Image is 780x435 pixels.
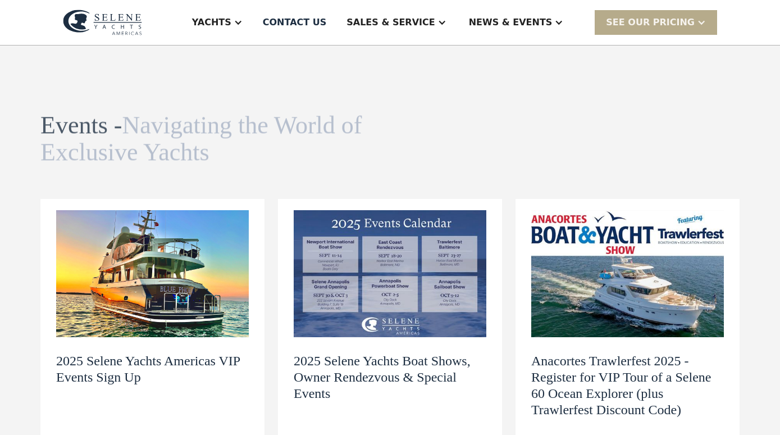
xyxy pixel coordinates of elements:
div: SEE Our Pricing [606,16,695,29]
h1: Events - [40,112,365,166]
h2: Anacortes Trawlerfest 2025 - Register for VIP Tour of a Selene 60 Ocean Explorer (plus Trawlerfes... [531,353,724,418]
h2: 2025 Selene Yachts Boat Shows, Owner Rendezvous & Special Events [294,353,486,401]
span: Navigating the World of Exclusive Yachts [40,111,362,166]
h2: 2025 Selene Yachts Americas VIP Events Sign Up [56,353,249,386]
div: Sales & Service [346,16,435,29]
div: Yachts [192,16,231,29]
div: News & EVENTS [469,16,553,29]
div: Contact US [263,16,327,29]
img: logo [63,10,142,35]
div: SEE Our Pricing [595,10,717,34]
